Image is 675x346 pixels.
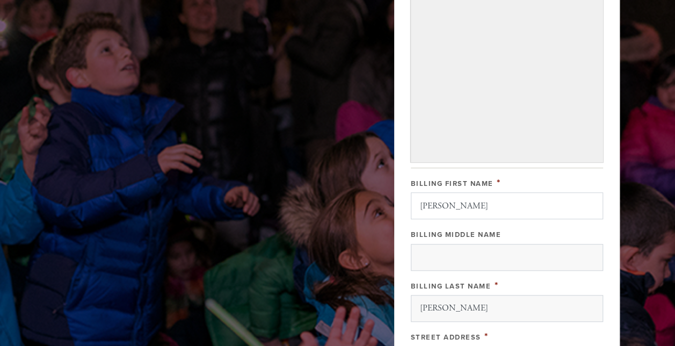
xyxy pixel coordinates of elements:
span: This field is required. [495,279,499,291]
span: This field is required. [484,330,489,342]
label: Billing Last Name [411,282,491,291]
label: Street Address [411,333,481,342]
label: Billing First Name [411,179,493,188]
label: Billing Middle Name [411,230,502,239]
span: This field is required. [497,177,501,189]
